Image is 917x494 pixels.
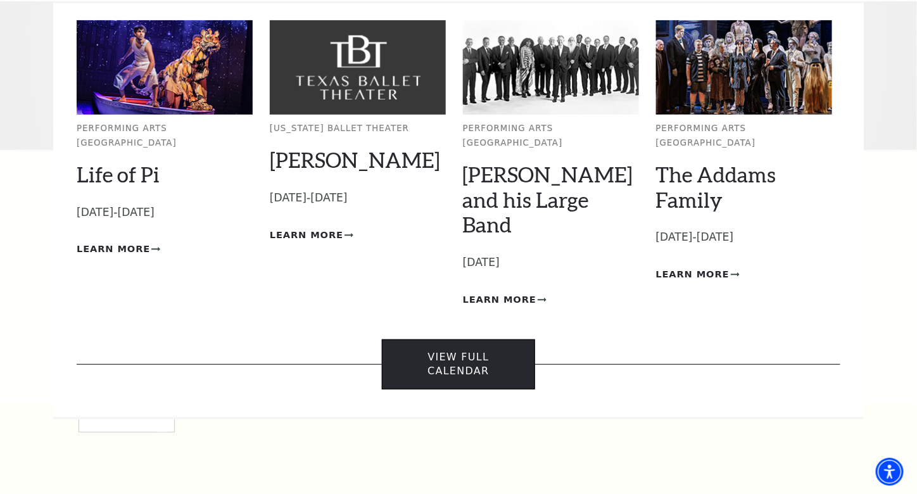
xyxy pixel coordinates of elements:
span: Learn More [77,241,150,257]
a: Life of Pi [77,161,160,187]
p: Performing Arts [GEOGRAPHIC_DATA] [463,122,639,150]
img: Performing Arts Fort Worth [463,20,639,115]
p: [DATE]-[DATE] [656,228,832,246]
p: Performing Arts [GEOGRAPHIC_DATA] [656,122,832,150]
p: [DATE] [463,253,639,272]
a: Learn More Lyle Lovett and his Large Band [463,292,547,308]
span: Learn More [656,267,730,282]
a: The Addams Family [656,161,776,212]
p: [DATE]-[DATE] [270,189,446,207]
p: [DATE]-[DATE] [77,203,253,222]
div: Accessibility Menu [876,458,904,486]
img: Performing Arts Fort Worth [656,20,832,115]
a: View Full Calendar [382,339,534,389]
p: [US_STATE] Ballet Theater [270,122,446,136]
img: Texas Ballet Theater [270,20,446,115]
img: Performing Arts Fort Worth [77,20,253,115]
span: Learn More [270,227,343,243]
a: Learn More The Addams Family [656,267,740,282]
a: Learn More Life of Pi [77,241,160,257]
span: Learn More [463,292,536,308]
p: Performing Arts [GEOGRAPHIC_DATA] [77,122,253,150]
a: Learn More Peter Pan [270,227,353,243]
a: [PERSON_NAME] and his Large Band [463,161,633,237]
a: [PERSON_NAME] [270,147,440,172]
